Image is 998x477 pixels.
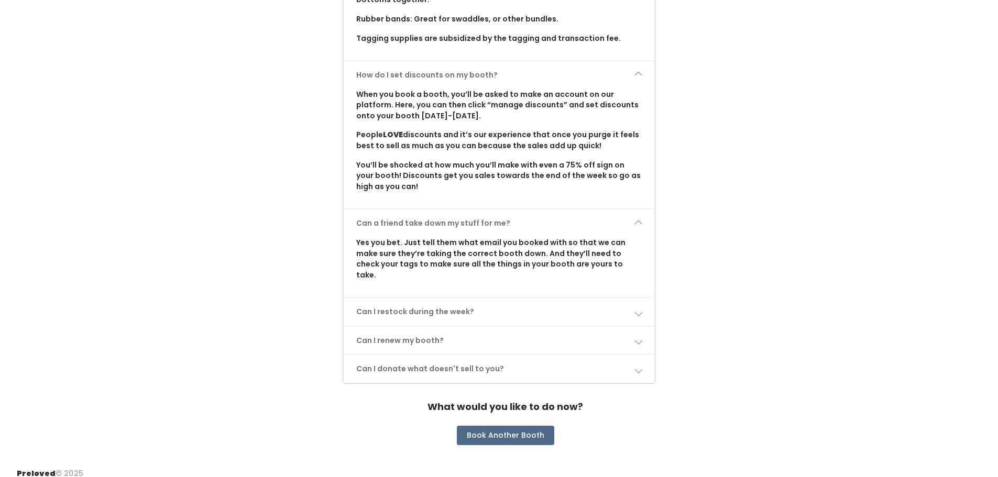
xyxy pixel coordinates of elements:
[356,129,642,151] p: People discounts and it’s our experience that once you purge it feels best to sell as much as you...
[344,61,655,89] a: How do I set discounts on my booth?
[356,89,642,121] p: When you book a booth, you’ll be asked to make an account on our platform. Here, you can then cli...
[356,237,642,280] p: Yes you bet. Just tell them what email you booked with so that we can make sure they’re taking th...
[344,209,655,237] a: Can a friend take down my stuff for me?
[427,396,583,417] h4: What would you like to do now?
[344,355,655,383] a: Can I donate what doesn't sell to you?
[356,14,642,25] p: Rubber bands: Great for swaddles, or other bundles.
[457,426,554,446] button: Book Another Booth
[356,160,642,192] p: You’ll be shocked at how much you’ll make with even a 75% off sign on your booth! Discounts get y...
[383,129,403,140] b: LOVE
[356,33,642,44] p: Tagging supplies are subsidized by the tagging and transaction fee.
[344,298,655,326] a: Can I restock during the week?
[344,327,655,354] a: Can I renew my booth?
